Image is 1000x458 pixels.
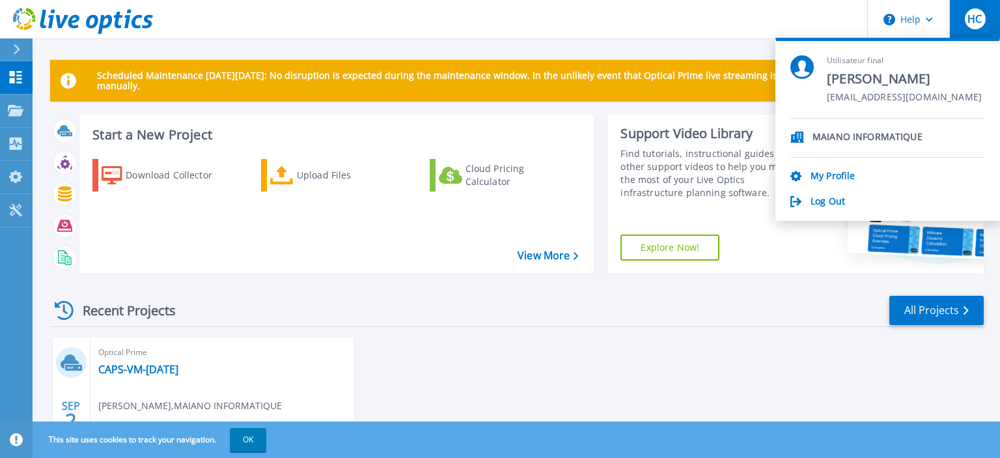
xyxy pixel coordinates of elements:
[92,128,578,142] h3: Start a New Project
[50,294,193,326] div: Recent Projects
[65,415,77,426] span: 2
[620,235,719,261] a: Explore Now!
[465,162,570,188] div: Cloud Pricing Calculator
[98,345,346,360] span: Optical Prime
[967,14,982,24] span: HC
[827,70,982,88] span: [PERSON_NAME]
[811,171,855,183] a: My Profile
[297,162,401,188] div: Upload Files
[92,159,238,192] a: Download Collector
[36,428,266,451] span: This site uses cookies to track your navigation.
[518,250,578,262] a: View More
[98,420,190,435] span: [DATE] 14:26 (+02:00)
[126,162,230,188] div: Download Collector
[812,132,923,144] p: MAIANO INFORMATIQUE
[827,55,982,66] span: Utilisateur final
[620,147,809,199] div: Find tutorials, instructional guides and other support videos to help you make the most of your L...
[97,70,973,91] p: Scheduled Maintenance [DATE][DATE]: No disruption is expected during the maintenance window. In t...
[59,397,83,444] div: SEP 2025
[889,296,984,325] a: All Projects
[827,92,982,104] span: [EMAIL_ADDRESS][DOMAIN_NAME]
[230,428,266,451] button: OK
[98,399,282,413] span: [PERSON_NAME] , MAIANO INFORMATIQUE
[430,159,575,192] a: Cloud Pricing Calculator
[811,196,845,208] a: Log Out
[98,363,178,376] a: CAPS-VM-[DATE]
[620,125,809,142] div: Support Video Library
[261,159,406,192] a: Upload Files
